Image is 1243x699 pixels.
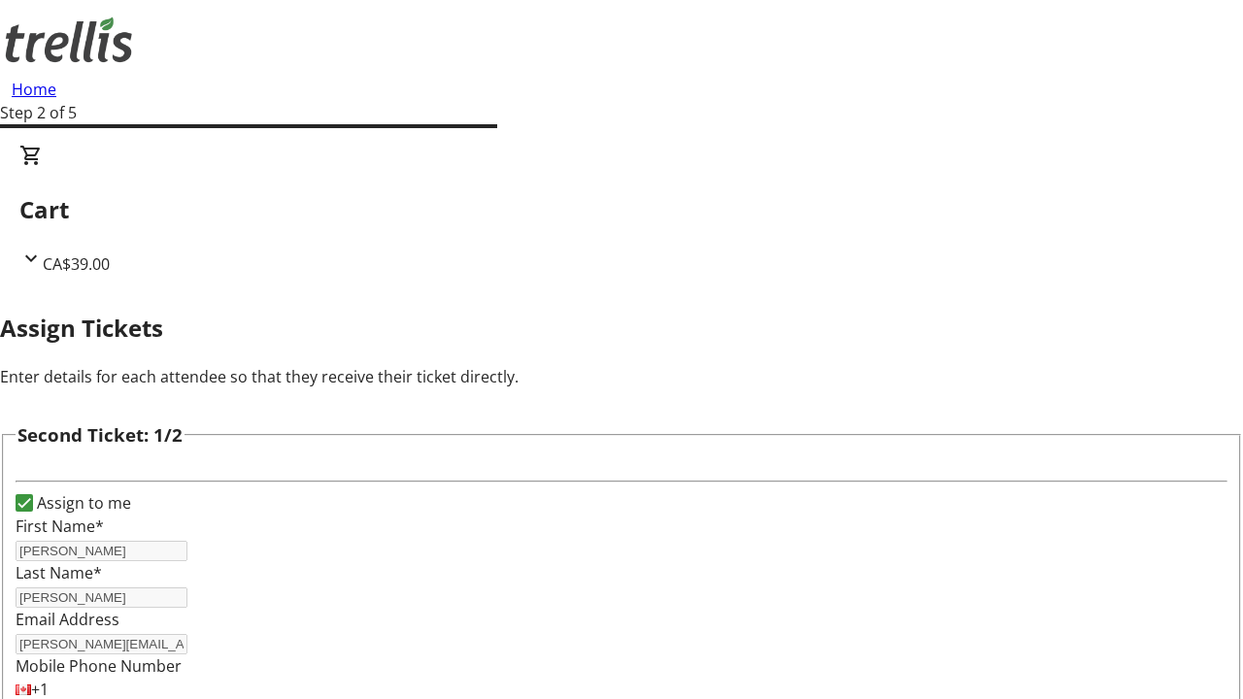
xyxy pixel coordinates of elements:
h2: Cart [19,192,1224,227]
label: Assign to me [33,491,131,515]
label: Mobile Phone Number [16,655,182,677]
label: First Name* [16,516,104,537]
label: Email Address [16,609,119,630]
div: CartCA$39.00 [19,144,1224,276]
h3: Second Ticket: 1/2 [17,421,183,449]
span: CA$39.00 [43,253,110,275]
label: Last Name* [16,562,102,583]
